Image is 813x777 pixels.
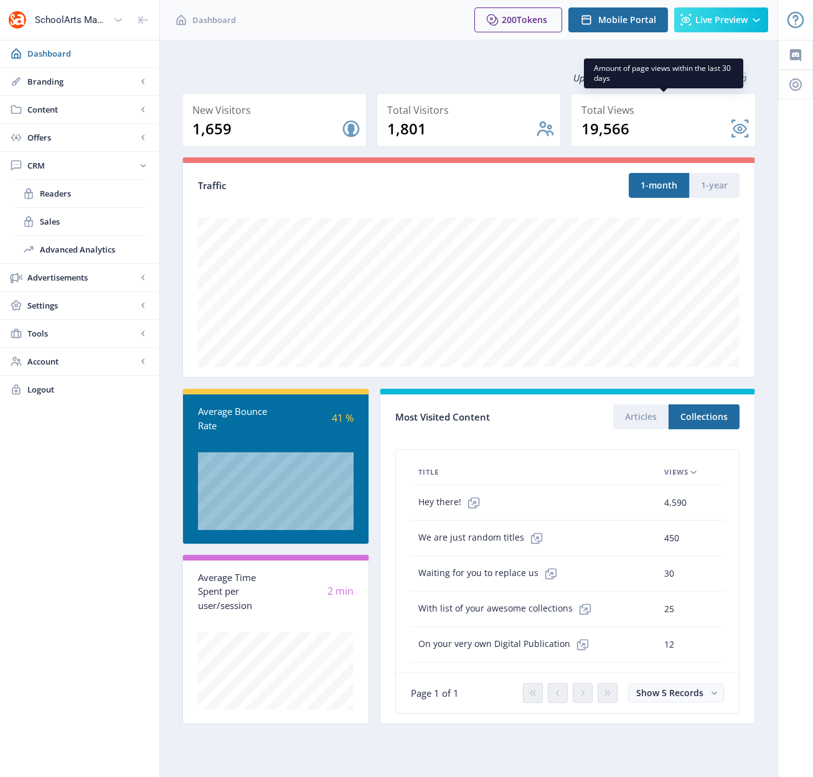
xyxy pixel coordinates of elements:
div: Updated on [DATE] 13:48:33 [182,62,756,93]
img: properties.app_icon.png [7,10,27,30]
span: Tokens [517,14,547,26]
div: New Visitors [192,101,361,119]
span: Settings [27,299,137,312]
button: Live Preview [674,7,768,32]
span: Page 1 of 1 [411,687,459,699]
button: Collections [669,404,740,429]
div: 1,659 [192,119,341,139]
span: Advertisements [27,271,137,284]
span: Hey there! [418,490,486,515]
span: Show 5 Records [636,687,703,699]
button: Show 5 Records [628,684,724,702]
button: 1-month [629,173,689,198]
div: Most Visited Content [395,407,567,427]
span: We are just random titles [418,526,549,551]
div: Average Time Spent per user/session [198,570,276,613]
span: On your very own Digital Publication [418,632,595,657]
button: Mobile Portal [568,7,668,32]
div: 2 min [276,584,354,598]
span: Offers [27,131,137,144]
span: Advanced Analytics [40,243,147,256]
span: 4,590 [664,495,687,510]
a: Readers [12,180,147,207]
div: SchoolArts Magazine [35,6,108,34]
div: Average Bounce Rate [198,404,276,432]
span: 12 [664,637,674,652]
a: Sales [12,208,147,235]
span: Readers [40,187,147,200]
span: Waiting for you to replace us [418,561,563,586]
span: Views [664,465,688,480]
a: Advanced Analytics [12,236,147,263]
button: 1-year [689,173,740,198]
div: Traffic [198,179,469,193]
button: 200Tokens [474,7,562,32]
span: Content [27,103,137,116]
span: Amount of page views within the last 30 days [594,63,733,83]
div: Total Visitors [387,101,556,119]
span: Title [418,465,439,480]
span: Branding [27,75,137,88]
div: 1,801 [387,119,536,139]
span: 450 [664,531,679,546]
span: CRM [27,159,137,172]
span: 25 [664,602,674,616]
span: Mobile Portal [598,15,656,25]
span: With list of your awesome collections [418,597,598,621]
span: 41 % [332,411,354,425]
span: Tools [27,327,137,340]
span: Logout [27,383,149,396]
span: Dashboard [192,14,236,26]
span: Account [27,355,137,368]
span: Sales [40,215,147,228]
span: 30 [664,566,674,581]
span: Live Preview [695,15,748,25]
span: Dashboard [27,47,149,60]
button: Articles [613,404,669,429]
